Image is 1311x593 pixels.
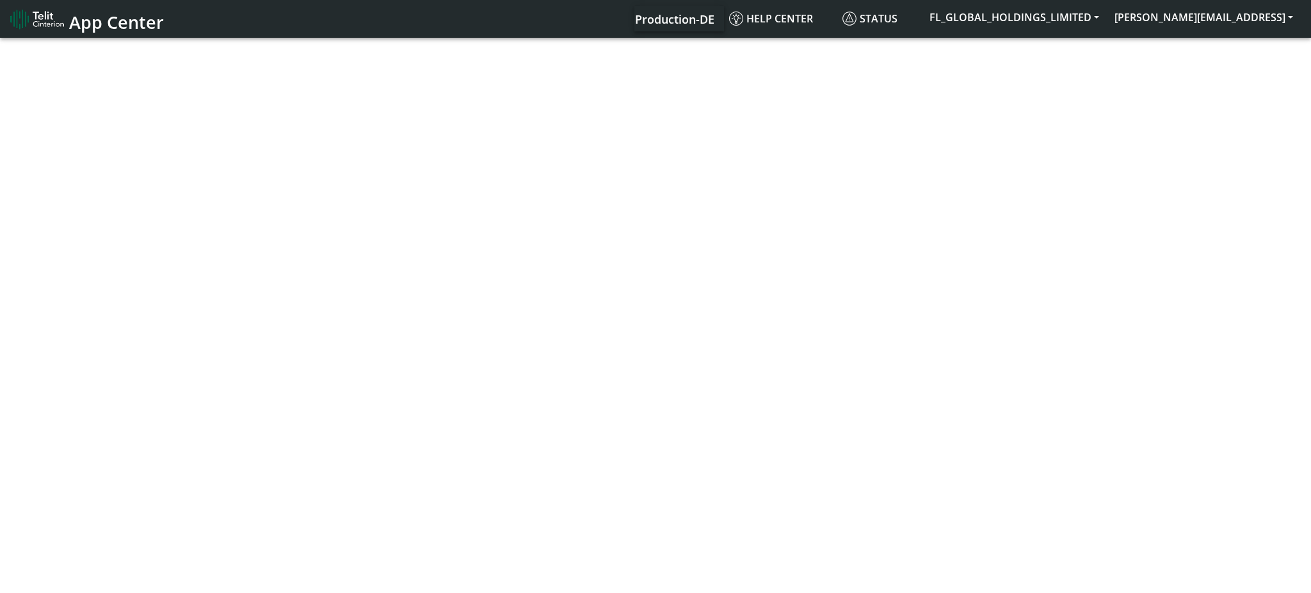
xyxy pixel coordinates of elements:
[729,12,813,26] span: Help center
[69,10,164,34] span: App Center
[634,6,714,31] a: Your current platform instance
[729,12,743,26] img: knowledge.svg
[842,12,897,26] span: Status
[922,6,1107,29] button: FL_GLOBAL_HOLDINGS_LIMITED
[635,12,714,27] span: Production-DE
[10,9,64,29] img: logo-telit-cinterion-gw-new.png
[724,6,837,31] a: Help center
[842,12,857,26] img: status.svg
[1107,6,1301,29] button: [PERSON_NAME][EMAIL_ADDRESS]
[10,5,162,33] a: App Center
[837,6,922,31] a: Status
